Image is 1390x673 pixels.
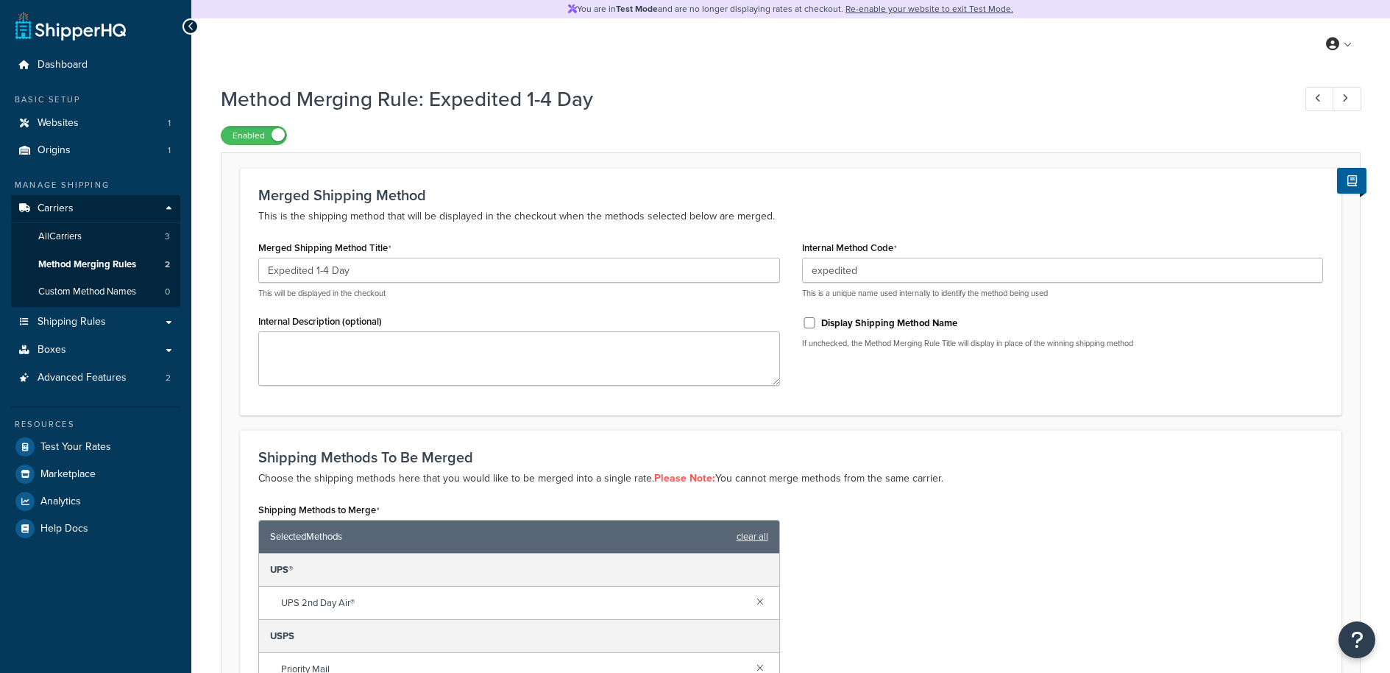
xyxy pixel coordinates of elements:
[38,230,82,243] span: All Carriers
[11,223,180,250] a: AllCarriers3
[11,278,180,306] a: Custom Method Names0
[38,202,74,215] span: Carriers
[38,59,88,71] span: Dashboard
[168,144,171,157] span: 1
[654,471,715,486] strong: Please Note:
[1305,87,1334,111] a: Previous Record
[11,251,180,278] a: Method Merging Rules2
[11,137,180,164] a: Origins1
[1333,87,1361,111] a: Next Record
[11,488,180,515] a: Analytics
[40,468,96,481] span: Marketplace
[11,515,180,542] a: Help Docs
[11,195,180,307] li: Carriers
[258,504,380,516] label: Shipping Methods to Merge
[802,242,897,254] label: Internal Method Code
[11,364,180,392] li: Advanced Features
[821,317,957,330] label: Display Shipping Method Name
[258,187,1323,203] h3: Merged Shipping Method
[40,441,111,454] span: Test Your Rates
[165,230,170,243] span: 3
[11,434,180,460] a: Test Your Rates
[11,110,180,137] a: Websites1
[802,288,1324,299] p: This is a unique name used internally to identify the method being used
[40,523,88,535] span: Help Docs
[11,137,180,164] li: Origins
[11,461,180,487] a: Marketplace
[38,258,136,271] span: Method Merging Rules
[40,496,81,508] span: Analytics
[38,144,71,157] span: Origins
[1337,168,1366,194] button: Show Help Docs
[38,344,66,356] span: Boxes
[259,554,779,587] div: UPS®
[270,526,729,547] span: Selected Methods
[258,449,1323,465] h3: Shipping Methods To Be Merged
[845,2,1013,15] a: Re-enable your website to exit Test Mode.
[616,2,658,15] strong: Test Mode
[165,286,170,298] span: 0
[221,127,286,144] label: Enabled
[11,179,180,191] div: Manage Shipping
[38,117,79,130] span: Websites
[259,620,779,653] div: USPS
[11,309,180,336] a: Shipping Rules
[258,470,1323,487] p: Choose the shipping methods here that you would like to be merged into a single rate. You cannot ...
[11,278,180,306] li: Custom Method Names
[1338,621,1375,658] button: Open Resource Center
[11,251,180,278] li: Method Merging Rules
[11,195,180,222] a: Carriers
[168,117,171,130] span: 1
[11,364,180,392] a: Advanced Features2
[221,85,1278,113] h1: Method Merging Rule: Expedited 1-4 Day
[737,526,768,547] a: clear all
[11,336,180,364] a: Boxes
[802,338,1324,349] p: If unchecked, the Method Merging Rule Title will display in place of the winning shipping method
[38,316,106,328] span: Shipping Rules
[11,418,180,431] div: Resources
[11,52,180,79] a: Dashboard
[38,372,127,384] span: Advanced Features
[38,286,136,298] span: Custom Method Names
[11,94,180,106] div: Basic Setup
[258,316,382,327] label: Internal Description (optional)
[165,258,170,271] span: 2
[281,593,745,613] span: UPS 2nd Day Air®
[258,242,391,254] label: Merged Shipping Method Title
[258,208,1323,225] p: This is the shipping method that will be displayed in the checkout when the methods selected belo...
[166,372,171,384] span: 2
[258,288,780,299] p: This will be displayed in the checkout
